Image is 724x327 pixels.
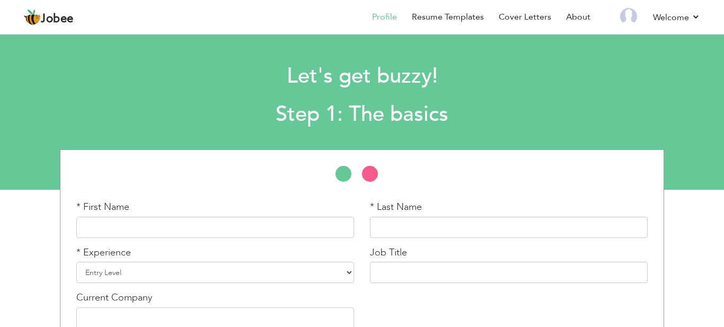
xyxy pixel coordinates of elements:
h2: Step 1: The basics [99,101,626,128]
label: Job Title [370,246,407,260]
img: Profile Img [620,8,637,25]
span: Jobee [41,13,74,25]
h1: Let's get buzzy! [99,63,626,90]
label: Current Company [76,291,152,305]
a: Cover Letters [499,11,551,23]
a: Welcome [653,11,700,24]
img: jobee.io [24,9,41,26]
label: * Last Name [370,200,422,214]
label: * First Name [76,200,129,214]
a: Profile [372,11,397,23]
a: Resume Templates [412,11,484,23]
label: * Experience [76,246,131,260]
a: Jobee [24,9,74,26]
a: About [566,11,590,23]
